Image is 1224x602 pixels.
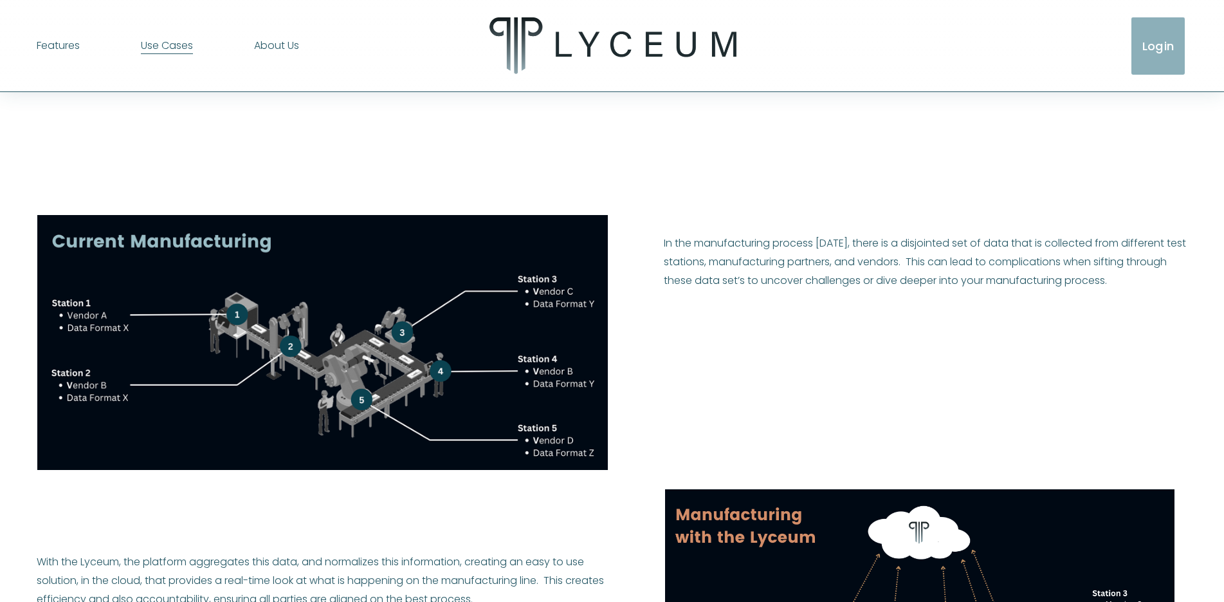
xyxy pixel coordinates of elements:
[664,234,1187,290] p: In the manufacturing process [DATE], there is a disjointed set of data that is collected from dif...
[254,35,299,56] a: About Us
[37,35,80,56] a: folder dropdown
[141,35,193,56] a: folder dropdown
[1129,15,1187,77] a: Login
[489,17,737,74] img: Lyceum
[37,37,80,55] span: Features
[141,37,193,55] span: Use Cases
